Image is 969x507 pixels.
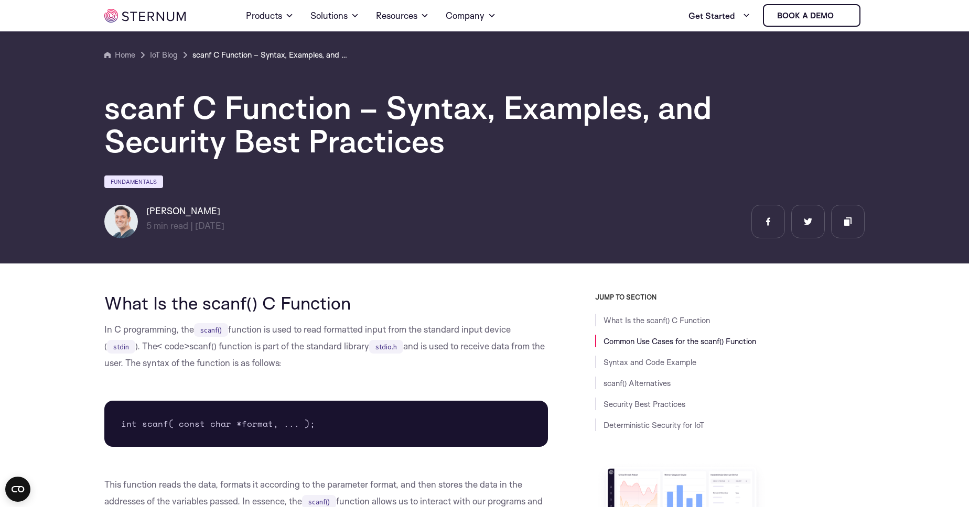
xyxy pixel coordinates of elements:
[604,336,756,346] a: Common Use Cases for the scanf() Function
[150,49,178,61] a: IoT Blog
[246,1,294,30] a: Products
[595,293,865,301] h3: JUMP TO SECTION
[688,5,750,26] a: Get Started
[104,175,163,188] a: Fundamentals
[107,340,135,354] code: stdin
[192,49,350,61] a: scanf C Function – Syntax, Examples, and Security Best Practices
[604,315,710,325] a: What Is the scanf() C Function
[104,49,135,61] a: Home
[604,378,671,388] a: scanf() Alternatives
[369,340,403,354] code: stdio.h
[104,293,548,313] h2: What Is the scanf() C Function
[146,205,224,217] h6: [PERSON_NAME]
[104,321,548,371] p: In C programming, the function is used to read formatted input from the standard input device ( )...
[104,205,138,238] img: Igal Zeifman
[194,323,228,337] code: scanf()
[604,420,704,430] a: Deterministic Security for IoT
[5,477,30,502] button: Open CMP widget
[104,401,548,447] pre: int scanf( const char *format, ... );
[146,220,193,231] span: min read |
[104,91,734,158] h1: scanf C Function – Syntax, Examples, and Security Best Practices
[376,1,429,30] a: Resources
[604,399,685,409] a: Security Best Practices
[838,12,846,20] img: sternum iot
[310,1,359,30] a: Solutions
[446,1,496,30] a: Company
[763,4,860,27] a: Book a demo
[104,9,186,23] img: sternum iot
[604,357,696,367] a: Syntax and Code Example
[146,220,152,231] span: 5
[195,220,224,231] span: [DATE]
